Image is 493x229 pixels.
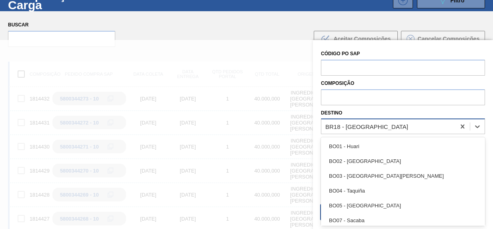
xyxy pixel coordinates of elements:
div: BO07 - Sacaba [321,213,485,228]
div: BO05 - [GEOGRAPHIC_DATA] [321,198,485,213]
div: BO03 - [GEOGRAPHIC_DATA][PERSON_NAME] [321,169,485,183]
button: Cancelar Composições [401,31,485,47]
button: Aceitar Composições [314,31,398,47]
label: Composição [321,80,354,86]
div: BO02 - [GEOGRAPHIC_DATA] [321,154,485,169]
span: Aceitar Composições [333,36,391,42]
label: Buscar [8,19,115,31]
label: Código PO SAP [321,51,360,56]
div: BO01 - Huari [321,139,485,154]
div: BR18 - [GEOGRAPHIC_DATA] [325,123,408,130]
span: Cancelar Composições [418,36,480,42]
label: Destino [321,110,342,116]
button: Buscar [320,204,396,220]
div: BO04 - Taquiña [321,183,485,198]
